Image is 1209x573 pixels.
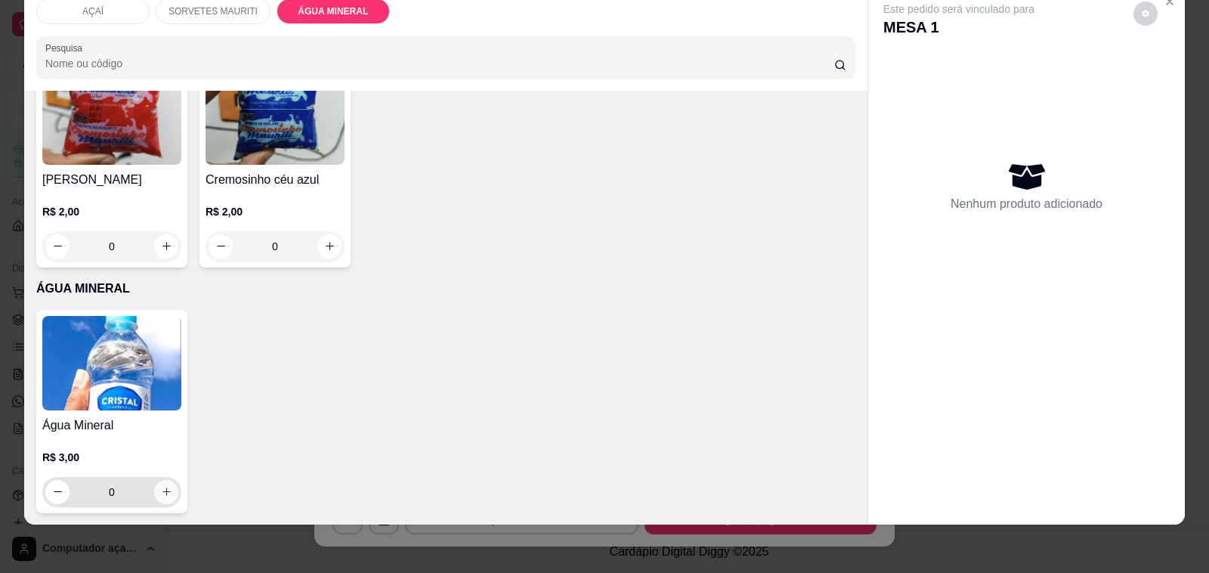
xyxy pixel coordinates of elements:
[1133,2,1158,26] button: decrease-product-quantity
[206,171,345,189] h4: Cremosinho céu azul
[42,171,181,189] h4: [PERSON_NAME]
[169,5,258,17] p: SORVETES MAURITI
[154,234,178,259] button: increase-product-quantity
[317,234,342,259] button: increase-product-quantity
[36,280,855,298] p: ÁGUA MINERAL
[209,234,233,259] button: decrease-product-quantity
[45,234,70,259] button: decrease-product-quantity
[42,204,181,219] p: R$ 2,00
[82,5,104,17] p: AÇAÍ
[45,56,834,71] input: Pesquisa
[42,316,181,410] img: product-image
[206,70,345,165] img: product-image
[45,480,70,504] button: decrease-product-quantity
[883,2,1034,17] p: Este pedido será vinculado para
[45,42,88,54] label: Pesquisa
[883,17,1034,38] p: MESA 1
[42,417,181,435] h4: Água Mineral
[206,204,345,219] p: R$ 2,00
[951,195,1102,213] p: Nenhum produto adicionado
[154,480,178,504] button: increase-product-quantity
[42,70,181,165] img: product-image
[42,450,181,465] p: R$ 3,00
[298,5,368,17] p: ÁGUA MINERAL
